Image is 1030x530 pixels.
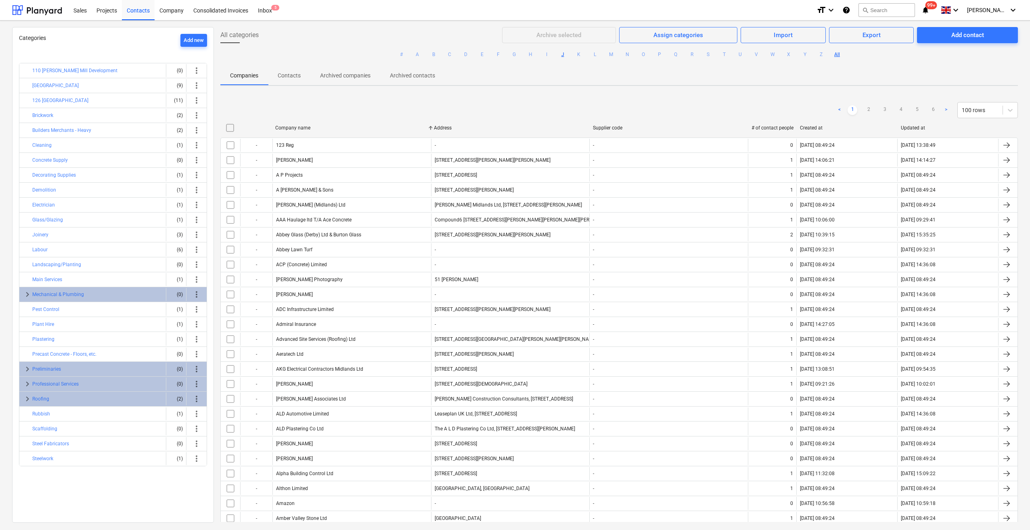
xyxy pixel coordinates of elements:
[493,50,503,59] button: F
[921,5,930,15] i: notifications
[784,50,793,59] button: X
[800,321,835,327] div: [DATE] 14:27:05
[32,364,61,374] button: Preliminaries
[240,512,272,525] div: -
[32,245,48,255] button: Labour
[32,454,53,463] button: Steelwork
[23,394,32,404] span: keyboard_arrow_right
[941,105,951,115] a: Next page
[1008,5,1018,15] i: keyboard_arrow_down
[901,321,936,327] div: [DATE] 14:36:08
[192,215,201,225] span: more_vert
[800,157,835,163] div: [DATE] 14:06:21
[276,336,356,342] div: Advanced Site Services (Roofing) Ltd
[240,348,272,361] div: -
[275,125,427,131] div: Company name
[220,30,259,40] span: All categories
[240,392,272,405] div: -
[901,217,936,223] div: [DATE] 09:29:41
[192,275,201,284] span: more_vert
[276,351,304,357] div: Aeratech Ltd
[170,348,183,361] div: (0)
[951,5,961,15] i: keyboard_arrow_down
[917,27,1018,43] button: Add contact
[790,217,793,223] div: 1
[192,379,201,389] span: more_vert
[170,184,183,196] div: (1)
[593,351,594,357] div: -
[170,363,183,376] div: (0)
[435,187,514,193] div: [STREET_ADDRESS][PERSON_NAME]
[880,105,890,115] a: Page 3
[32,439,69,449] button: Steel Fabricators
[32,125,91,135] button: Builders Merchants - Heavy
[23,364,32,374] span: keyboard_arrow_right
[826,5,836,15] i: keyboard_arrow_down
[435,321,436,327] div: -
[271,5,279,10] span: 5
[184,36,204,45] div: Add new
[240,213,272,226] div: -
[32,81,79,90] button: [GEOGRAPHIC_DATA]
[832,50,842,59] button: All
[230,71,258,80] p: Companies
[901,262,936,267] div: [DATE] 14:36:08
[593,396,594,402] div: -
[435,262,436,267] div: -
[800,172,835,178] div: [DATE] 08:49:24
[901,172,936,178] div: [DATE] 08:49:24
[800,202,835,208] div: [DATE] 08:49:24
[593,277,594,282] div: -
[240,378,272,390] div: -
[901,202,936,208] div: [DATE] 08:49:24
[435,366,477,372] div: [STREET_ADDRESS]
[800,125,894,131] div: Created at
[619,27,738,43] button: Assign categories
[170,228,183,241] div: (3)
[170,124,183,137] div: (2)
[240,139,272,152] div: -
[593,381,594,387] div: -
[790,366,793,372] div: 1
[790,247,793,252] div: 0
[170,243,183,256] div: (6)
[593,157,594,163] div: -
[192,305,201,314] span: more_vert
[435,351,514,357] div: [STREET_ADDRESS][PERSON_NAME]
[240,437,272,450] div: -
[593,366,594,372] div: -
[32,409,50,419] button: Rubbish
[240,407,272,420] div: -
[901,366,936,372] div: [DATE] 09:54:35
[192,394,201,404] span: more_vert
[790,321,793,327] div: 0
[800,232,835,238] div: [DATE] 10:39:15
[593,292,594,297] div: -
[192,125,201,135] span: more_vert
[593,172,594,178] div: -
[170,303,183,316] div: (1)
[276,292,313,297] div: [PERSON_NAME]
[192,230,201,240] span: more_vert
[593,125,745,131] div: Supplier code
[790,336,793,342] div: 1
[990,491,1030,530] iframe: Chat Widget
[170,273,183,286] div: (1)
[390,71,435,80] p: Archived contacts
[170,198,183,211] div: (1)
[170,392,183,405] div: (2)
[180,34,207,47] button: Add new
[790,262,793,267] div: 0
[593,411,594,417] div: -
[901,411,936,417] div: [DATE] 14:36:08
[790,232,793,238] div: 2
[32,140,52,150] button: Cleaning
[901,157,936,163] div: [DATE] 14:14:27
[790,351,793,357] div: 1
[32,305,59,314] button: Pest Control
[477,50,487,59] button: E
[593,232,594,238] div: -
[639,50,648,59] button: O
[752,50,761,59] button: V
[192,364,201,374] span: more_vert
